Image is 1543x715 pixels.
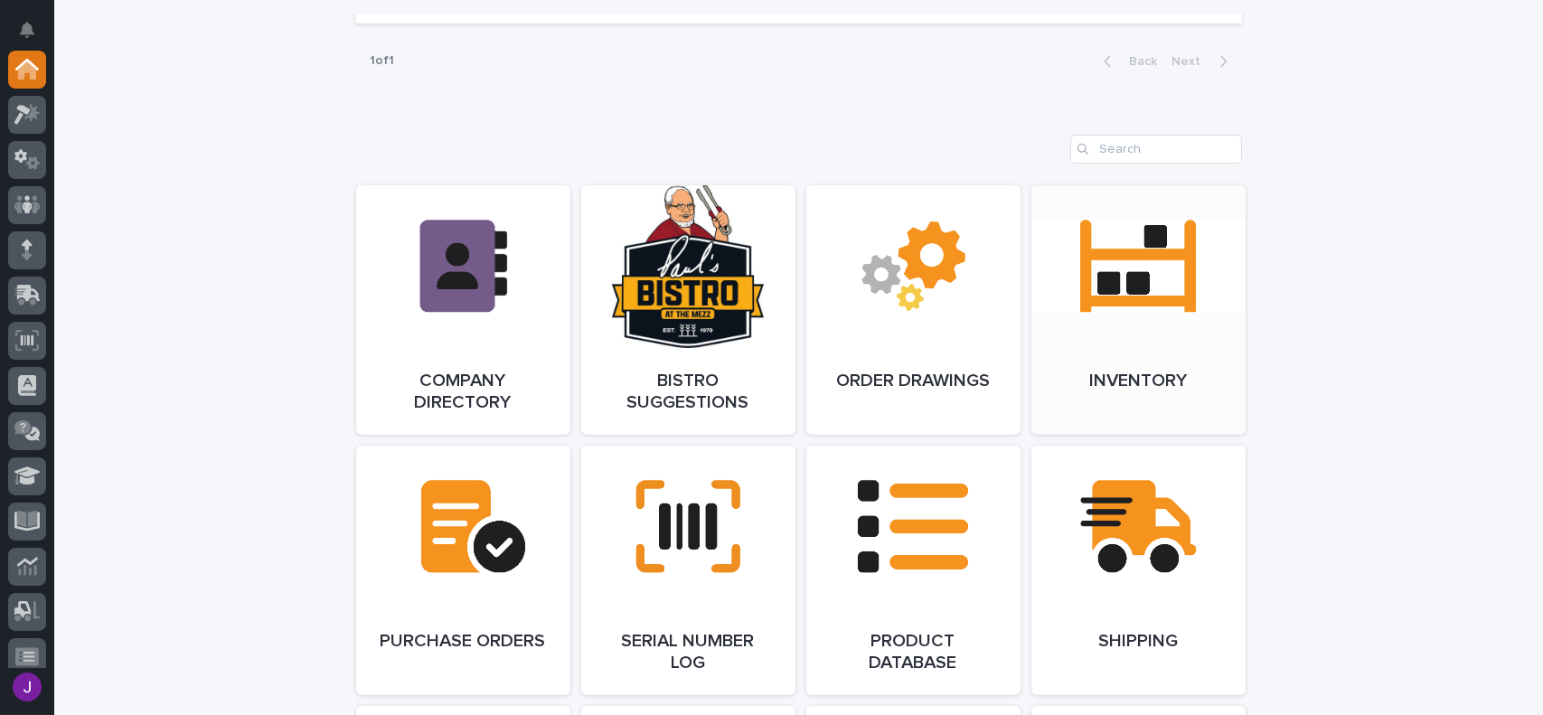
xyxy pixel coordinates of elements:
[1165,53,1242,70] button: Next
[1031,446,1246,695] a: Shipping
[356,39,409,83] p: 1 of 1
[581,185,795,435] a: Bistro Suggestions
[1089,53,1165,70] button: Back
[356,185,570,435] a: Company Directory
[1031,185,1246,435] a: Inventory
[1172,55,1212,68] span: Next
[806,446,1021,695] a: Product Database
[23,22,46,51] div: Notifications
[806,185,1021,435] a: Order Drawings
[1119,55,1158,68] span: Back
[356,446,570,695] a: Purchase Orders
[8,11,46,49] button: Notifications
[8,668,46,706] button: users-avatar
[1070,135,1242,164] input: Search
[581,446,795,695] a: Serial Number Log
